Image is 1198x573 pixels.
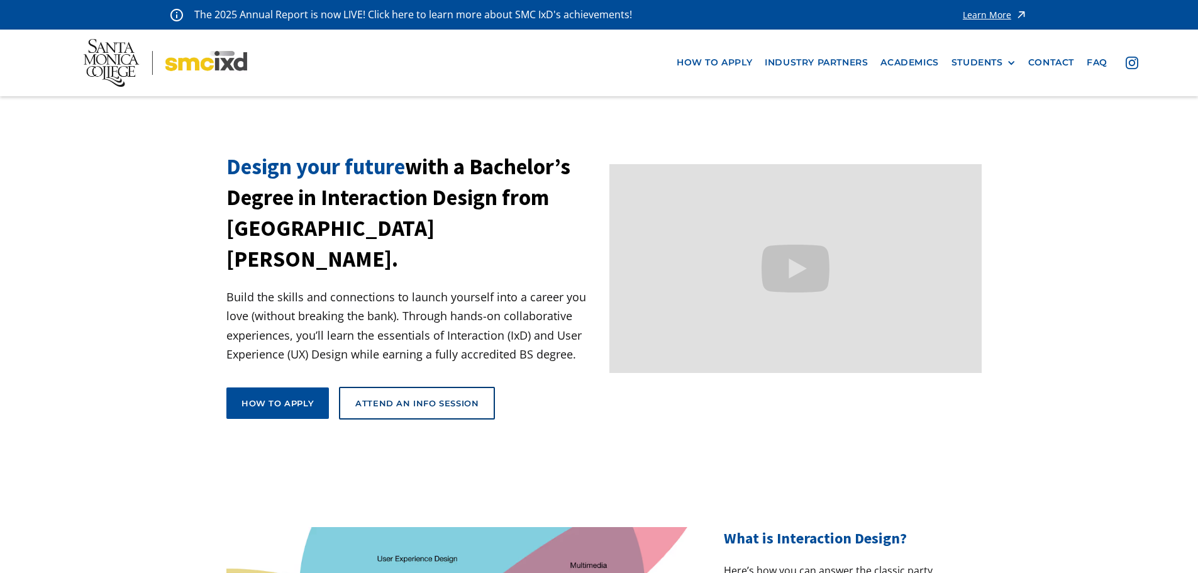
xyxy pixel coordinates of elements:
[1022,51,1080,74] a: contact
[724,527,972,550] h2: What is Interaction Design?
[339,387,495,420] a: Attend an Info Session
[951,57,1003,68] div: STUDENTS
[963,11,1011,19] div: Learn More
[194,6,633,23] p: The 2025 Annual Report is now LIVE! Click here to learn more about SMC IxD's achievements!
[1015,6,1028,23] img: icon - arrow - alert
[670,51,758,74] a: how to apply
[241,398,314,409] div: How to apply
[226,153,405,181] span: Design your future
[1126,57,1138,69] img: icon - instagram
[226,152,599,275] h1: with a Bachelor’s Degree in Interaction Design from [GEOGRAPHIC_DATA][PERSON_NAME].
[226,287,599,364] p: Build the skills and connections to launch yourself into a career you love (without breaking the ...
[609,164,982,374] iframe: Design your future with a Bachelor's Degree in Interaction Design from Santa Monica College
[226,387,329,419] a: How to apply
[355,398,479,409] div: Attend an Info Session
[758,51,874,74] a: industry partners
[84,39,247,87] img: Santa Monica College - SMC IxD logo
[170,8,183,21] img: icon - information - alert
[963,6,1028,23] a: Learn More
[951,57,1016,68] div: STUDENTS
[1080,51,1114,74] a: faq
[874,51,945,74] a: Academics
